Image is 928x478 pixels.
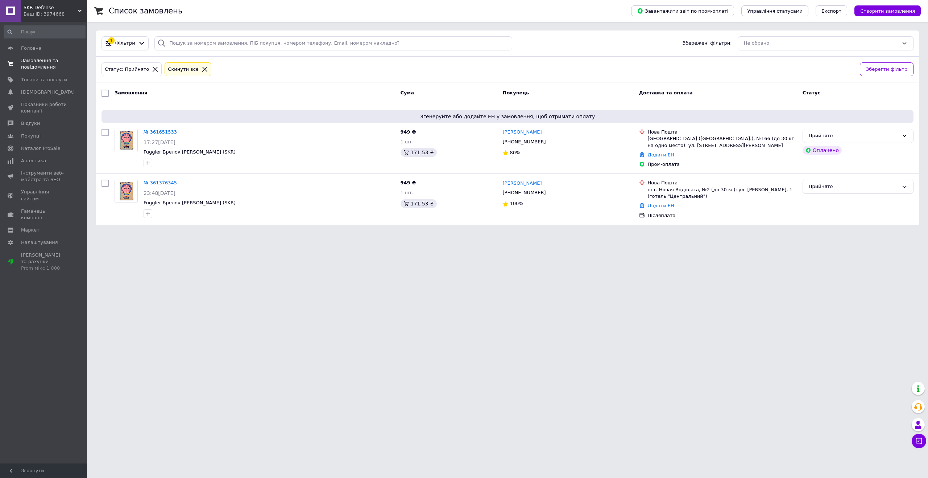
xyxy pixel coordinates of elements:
span: 1 шт. [401,190,414,195]
button: Експорт [816,5,848,16]
img: Фото товару [115,180,137,203]
button: Чат з покупцем [912,434,926,448]
div: Нова Пошта [648,129,797,135]
img: Фото товару [115,129,137,152]
a: № 361651533 [144,129,177,135]
div: Пром-оплата [648,161,797,168]
div: пгт. Новая Водолага, №2 (до 30 кг): ул. [PERSON_NAME], 1 (готель "Центральний") [648,187,797,200]
span: Покупці [21,133,41,139]
span: Фільтри [115,40,135,47]
a: Додати ЕН [648,152,674,158]
div: 171.53 ₴ [401,148,437,157]
span: [DEMOGRAPHIC_DATA] [21,89,75,95]
button: Управління статусами [741,5,808,16]
div: Прийнято [809,183,899,191]
span: Аналітика [21,158,46,164]
div: Післяплата [648,212,797,219]
span: Завантажити звіт по пром-оплаті [637,8,728,14]
div: Оплачено [803,146,842,155]
div: [GEOGRAPHIC_DATA] ([GEOGRAPHIC_DATA].), №166 (до 30 кг на одно место): ул. [STREET_ADDRESS][PERSO... [648,135,797,148]
a: Створити замовлення [847,8,921,13]
span: Статус [803,90,821,95]
div: [PHONE_NUMBER] [501,188,547,197]
span: Головна [21,45,41,52]
a: Фото товару [115,129,138,152]
span: 80% [510,150,521,155]
span: 949 ₴ [401,180,416,185]
input: Пошук за номером замовлення, ПІБ покупця, номером телефону, Email, номером накладної [154,36,512,50]
span: 1 шт. [401,139,414,144]
a: [PERSON_NAME] [503,129,542,136]
span: Гаманець компанії [21,208,67,221]
span: Відгуки [21,120,40,127]
span: Товари та послуги [21,77,67,83]
span: Маркет [21,227,40,233]
span: 100% [510,201,523,206]
span: [PERSON_NAME] та рахунки [21,252,67,272]
div: Статус: Прийнято [103,66,150,73]
span: Доставка та оплата [639,90,693,95]
span: Замовлення та повідомлення [21,57,67,70]
div: Ваш ID: 3974668 [24,11,87,17]
span: 23:48[DATE] [144,190,175,196]
div: Прийнято [809,132,899,140]
div: Prom мікс 1 000 [21,265,67,271]
span: Зберегти фільтр [866,66,907,73]
span: Каталог ProSale [21,145,60,152]
a: Fuggler Брелок [PERSON_NAME] (SKR) [144,200,236,205]
span: Управління статусами [747,8,803,14]
input: Пошук [4,25,86,38]
span: Cума [401,90,414,95]
span: Інструменти веб-майстра та SEO [21,170,67,183]
span: Експорт [821,8,842,14]
div: Cкинути все [166,66,200,73]
div: [PHONE_NUMBER] [501,137,547,147]
h1: Список замовлень [109,7,182,15]
span: Покупець [503,90,529,95]
a: № 361376345 [144,180,177,185]
div: 1 [108,37,115,44]
span: SKR Defense [24,4,78,11]
span: Управління сайтом [21,189,67,202]
button: Завантажити звіт по пром-оплаті [631,5,734,16]
span: Створити замовлення [860,8,915,14]
span: 949 ₴ [401,129,416,135]
button: Зберегти фільтр [860,62,913,77]
span: Показники роботи компанії [21,101,67,114]
a: Фото товару [115,180,138,203]
a: [PERSON_NAME] [503,180,542,187]
span: Замовлення [115,90,147,95]
span: 17:27[DATE] [144,139,175,145]
a: Fuggler Брелок [PERSON_NAME] (SKR) [144,149,236,155]
div: Не обрано [744,40,899,47]
span: Згенеруйте або додайте ЕН у замовлення, щоб отримати оплату [104,113,911,120]
a: Додати ЕН [648,203,674,208]
div: 171.53 ₴ [401,199,437,208]
button: Створити замовлення [854,5,921,16]
span: Налаштування [21,239,58,246]
div: Нова Пошта [648,180,797,186]
span: Збережені фільтри: [683,40,732,47]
